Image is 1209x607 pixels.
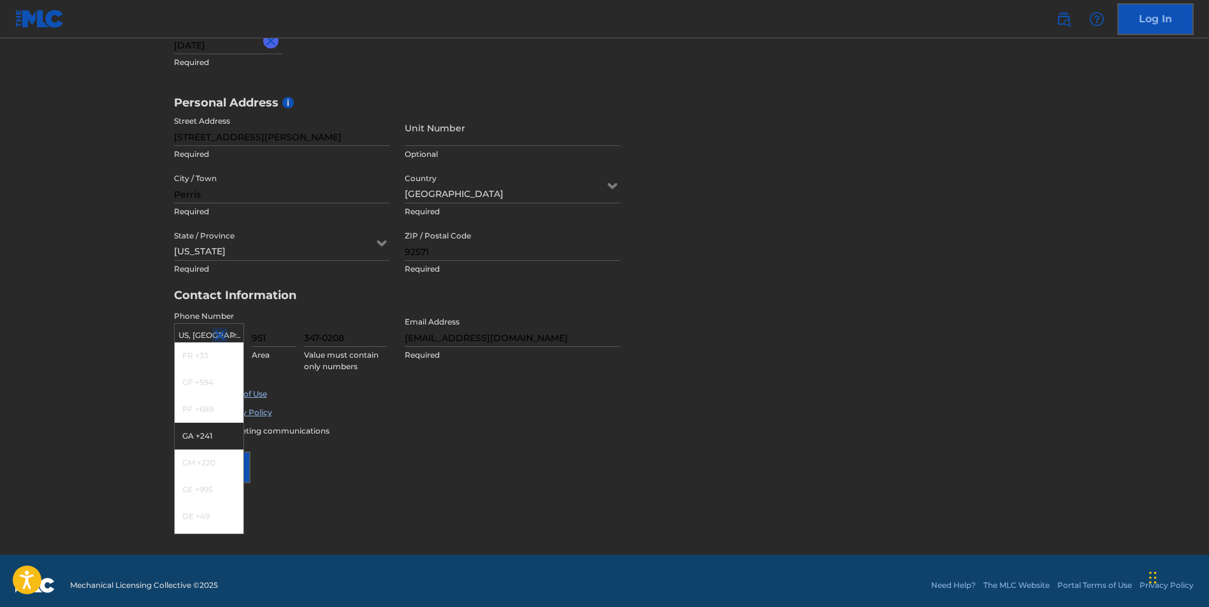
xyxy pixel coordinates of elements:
button: Close [263,22,282,61]
a: Portal Terms of Use [1057,580,1132,591]
p: Required [405,349,620,361]
p: Required [174,206,389,217]
p: Optional [405,149,620,160]
img: MLC Logo [15,10,64,28]
div: GM +220 [175,450,243,476]
span: Mechanical Licensing Collective © 2025 [70,580,218,591]
a: Public Search [1051,6,1076,32]
div: DE +49 [175,503,243,530]
div: GE +995 [175,476,243,503]
p: Area [252,349,296,361]
img: search [1056,11,1071,27]
div: [GEOGRAPHIC_DATA] [405,170,620,201]
a: Terms of Use [218,389,267,399]
p: Required [405,206,620,217]
iframe: Chat Widget [1145,546,1209,607]
a: Log In [1117,3,1194,35]
label: Country [405,165,437,184]
div: GH +233 [175,530,243,557]
div: PF +689 [175,396,243,423]
p: Required [174,149,389,160]
a: Privacy Policy [1140,580,1194,591]
a: The MLC Website [983,580,1050,591]
div: GA +241 [175,423,243,450]
h5: Contact Information [174,288,620,303]
p: Value must contain only numbers [304,349,387,372]
a: Need Help? [931,580,976,591]
p: Required [405,263,620,275]
p: Required [174,263,389,275]
label: State / Province [174,223,235,242]
div: FR +33 [175,342,243,369]
a: Privacy Policy [218,407,272,417]
div: GF +594 [175,369,243,396]
span: i [282,97,294,108]
p: Required [174,57,389,68]
div: Help [1084,6,1110,32]
span: Enroll in marketing communications [188,426,329,435]
img: help [1089,11,1104,27]
div: Drag [1149,559,1157,597]
h5: Personal Address [174,96,1036,110]
div: [US_STATE] [174,227,389,258]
